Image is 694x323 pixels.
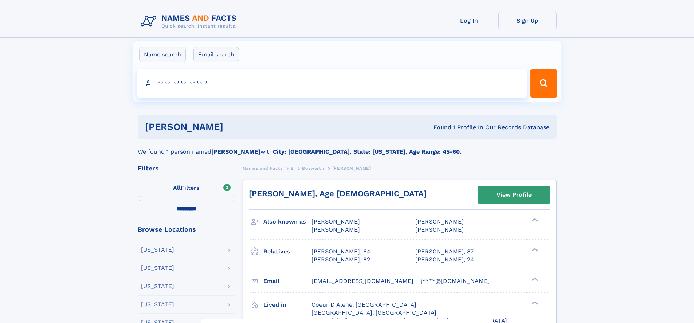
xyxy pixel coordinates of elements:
[263,245,311,258] h3: Relatives
[332,166,371,171] span: [PERSON_NAME]
[243,164,283,173] a: Names and Facts
[530,277,538,281] div: ❯
[311,277,413,284] span: [EMAIL_ADDRESS][DOMAIN_NAME]
[138,180,235,197] label: Filters
[138,139,557,156] div: We found 1 person named with .
[440,12,498,29] a: Log In
[497,186,532,203] div: View Profile
[311,301,416,308] span: Coeur D Alene, [GEOGRAPHIC_DATA]
[263,275,311,287] h3: Email
[141,302,174,307] div: [US_STATE]
[530,69,557,98] button: Search Button
[263,216,311,228] h3: Also known as
[311,226,360,233] span: [PERSON_NAME]
[137,69,527,98] input: search input
[193,47,239,62] label: Email search
[311,309,436,316] span: [GEOGRAPHIC_DATA], [GEOGRAPHIC_DATA]
[530,300,538,305] div: ❯
[311,218,360,225] span: [PERSON_NAME]
[273,148,460,155] b: City: [GEOGRAPHIC_DATA], State: [US_STATE], Age Range: 45-60
[263,299,311,311] h3: Lived in
[141,283,174,289] div: [US_STATE]
[530,247,538,252] div: ❯
[211,148,260,155] b: [PERSON_NAME]
[138,165,235,172] div: Filters
[139,47,186,62] label: Name search
[415,248,474,256] a: [PERSON_NAME], 87
[173,184,181,191] span: All
[141,265,174,271] div: [US_STATE]
[498,12,557,29] a: Sign Up
[291,166,294,171] span: B
[302,166,324,171] span: Bosworth
[415,226,464,233] span: [PERSON_NAME]
[145,122,329,131] h1: [PERSON_NAME]
[415,256,474,264] a: [PERSON_NAME], 24
[291,164,294,173] a: B
[311,256,370,264] a: [PERSON_NAME], 82
[311,248,370,256] a: [PERSON_NAME], 64
[478,186,550,204] a: View Profile
[328,123,549,131] div: Found 1 Profile In Our Records Database
[415,218,464,225] span: [PERSON_NAME]
[249,189,427,198] a: [PERSON_NAME], Age [DEMOGRAPHIC_DATA]
[138,226,235,233] div: Browse Locations
[302,164,324,173] a: Bosworth
[141,247,174,253] div: [US_STATE]
[138,12,243,31] img: Logo Names and Facts
[530,218,538,222] div: ❯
